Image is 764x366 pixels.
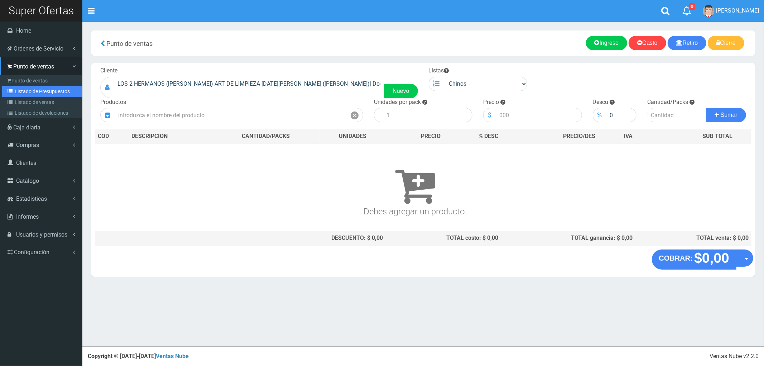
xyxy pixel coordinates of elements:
[694,250,729,266] strong: $0,00
[647,98,688,106] label: Cantidad/Packs
[659,254,693,262] strong: COBRAR:
[374,98,421,106] label: Unidades por pack
[689,3,695,10] span: 0
[586,36,627,50] a: Ingreso
[429,67,449,75] label: Listas
[215,234,383,242] div: DESCUENTO: $ 0,00
[2,86,82,97] a: Listado de Presupuestos
[16,27,31,34] span: Home
[106,40,153,47] span: Punto de ventas
[16,195,47,202] span: Estadisticas
[483,98,499,106] label: Precio
[14,45,63,52] span: Ordenes de Servicio
[708,36,744,50] a: Cierre
[13,124,40,131] span: Caja diaria
[319,129,386,144] th: UNIDADES
[702,132,732,141] span: SUB TOTAL
[504,234,633,242] div: TOTAL ganancia: $ 0,00
[98,154,732,216] h3: Debes agregar un producto.
[9,4,74,17] span: Super Ofertas
[652,249,737,270] button: COBRAR: $0,00
[593,108,606,122] div: %
[706,108,746,122] button: Sumar
[95,129,129,144] th: COD
[479,133,498,139] span: % DESC
[703,5,715,17] img: User Image
[114,77,384,91] input: Consumidor Final
[2,75,82,86] a: Punto de ventas
[156,353,189,360] a: Ventas Nube
[16,213,39,220] span: Informes
[389,234,498,242] div: TOTAL costo: $ 0,00
[384,84,418,98] a: Nuevo
[16,231,67,238] span: Usuarios y permisos
[606,108,637,122] input: 000
[647,108,706,122] input: Cantidad
[2,97,82,108] a: Listado de ventas
[483,108,496,122] div: $
[142,133,168,139] span: CRIPCION
[721,112,737,118] span: Sumar
[624,133,633,139] span: IVA
[129,129,212,144] th: DES
[2,108,82,118] a: Listado de devoluciones
[212,129,319,144] th: CANTIDAD/PACKS
[383,108,472,122] input: 1
[710,352,759,361] div: Ventas Nube v2.2.0
[14,249,49,256] span: Configuración
[115,108,346,122] input: Introduzca el nombre del producto
[13,63,54,70] span: Punto de ventas
[716,7,759,14] span: [PERSON_NAME]
[16,177,39,184] span: Catálogo
[629,36,666,50] a: Gasto
[16,142,39,148] span: Compras
[16,160,36,166] span: Clientes
[100,67,117,75] label: Cliente
[88,353,189,360] strong: Copyright © [DATE]-[DATE]
[496,108,582,122] input: 000
[638,234,749,242] div: TOTAL venta: $ 0,00
[668,36,707,50] a: Retiro
[593,98,609,106] label: Descu
[563,133,595,139] span: PRECIO/DES
[100,98,126,106] label: Productos
[421,132,441,141] span: PRECIO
